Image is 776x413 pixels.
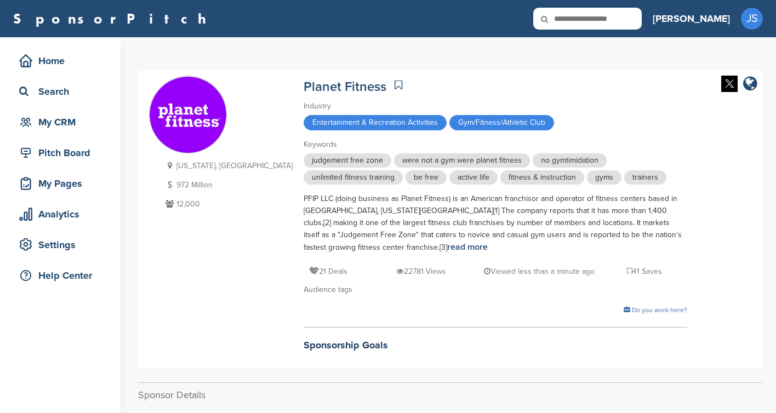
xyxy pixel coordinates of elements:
[16,143,110,163] div: Pitch Board
[304,153,391,168] span: judgement free zone
[741,8,763,30] span: JS
[163,178,293,192] p: 972 Million
[16,266,110,285] div: Help Center
[309,265,347,278] p: 21 Deals
[163,159,293,173] p: [US_STATE], [GEOGRAPHIC_DATA]
[16,51,110,71] div: Home
[394,153,530,168] span: were not a gym were planet fitness
[500,170,584,185] span: fitness & instruction
[406,170,447,185] span: be free
[16,112,110,132] div: My CRM
[11,79,110,104] a: Search
[449,170,498,185] span: active life
[627,265,662,278] p: 41 Saves
[11,171,110,196] a: My Pages
[653,11,730,26] h3: [PERSON_NAME]
[150,77,226,153] img: Sponsorpitch & Planet Fitness
[304,170,403,185] span: unlimited fitness training
[653,7,730,31] a: [PERSON_NAME]
[304,338,687,353] h2: Sponsorship Goals
[447,242,488,253] a: read more
[16,204,110,224] div: Analytics
[16,235,110,255] div: Settings
[304,115,447,130] span: Entertainment & Recreation Activities
[587,170,621,185] span: gyms
[11,48,110,73] a: Home
[11,263,110,288] a: Help Center
[304,79,386,95] a: Planet Fitness
[484,265,595,278] p: Viewed less than a minute ago
[11,232,110,257] a: Settings
[138,388,763,403] h2: Sponsor Details
[304,139,687,151] div: Keywords
[304,193,687,254] div: PFIP LLC (doing business as Planet Fitness) is an American franchisor and operator of fitness cen...
[11,202,110,227] a: Analytics
[11,110,110,135] a: My CRM
[743,76,757,94] a: company link
[304,284,687,296] div: Audience tags
[632,306,687,314] span: Do you work here?
[396,265,446,278] p: 22781 Views
[624,306,687,314] a: Do you work here?
[163,197,293,211] p: 12,000
[13,12,213,26] a: SponsorPitch
[721,76,738,92] img: Twitter white
[533,153,607,168] span: no gymtimidation
[16,174,110,193] div: My Pages
[11,140,110,165] a: Pitch Board
[16,82,110,101] div: Search
[304,100,687,112] div: Industry
[449,115,554,130] span: Gym/Fitness/Athletic Club
[624,170,666,185] span: trainers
